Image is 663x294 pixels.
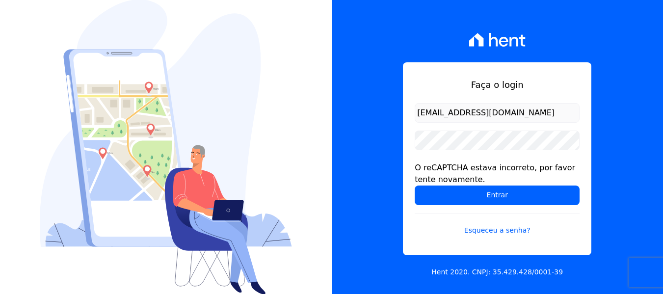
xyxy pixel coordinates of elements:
a: Esqueceu a senha? [415,213,580,236]
input: Email [415,103,580,123]
div: O reCAPTCHA estava incorreto, por favor tente novamente. [415,162,580,186]
input: Entrar [415,186,580,205]
p: Hent 2020. CNPJ: 35.429.428/0001-39 [431,267,563,277]
h1: Faça o login [415,78,580,91]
